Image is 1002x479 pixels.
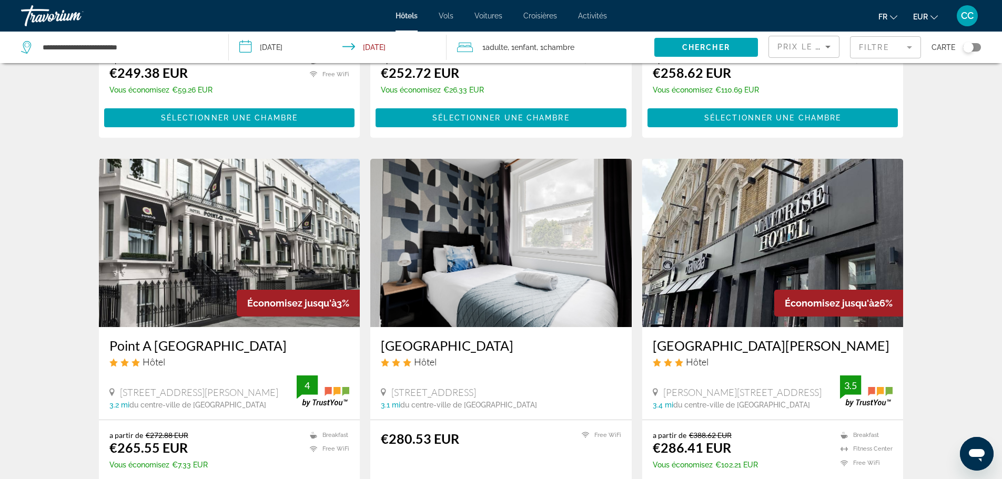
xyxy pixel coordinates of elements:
[474,12,502,20] span: Voitures
[653,440,731,455] ins: €286.41 EUR
[21,2,126,29] a: Travorium
[229,32,447,63] button: Check-in date: Feb 16, 2026 Check-out date: Feb 20, 2026
[537,40,574,55] span: , 1
[576,431,621,440] li: Free WiFi
[653,461,758,469] p: €102.21 EUR
[381,86,441,94] span: Vous économisez
[370,159,632,327] img: Hotel image
[654,38,758,57] button: Chercher
[447,32,654,63] button: Travelers: 1 adult, 1 child
[704,114,841,122] span: Sélectionner une chambre
[523,12,557,20] a: Croisières
[109,461,208,469] p: €7.33 EUR
[99,159,360,327] img: Hotel image
[777,43,860,51] span: Prix le plus bas
[297,379,318,392] div: 4
[109,461,169,469] span: Vous économisez
[663,386,822,398] span: [PERSON_NAME][STREET_ADDRESS]
[514,43,537,52] span: Enfant
[305,445,349,454] li: Free WiFi
[305,70,349,79] li: Free WiFi
[143,356,165,368] span: Hôtel
[432,114,569,122] span: Sélectionner une chambre
[785,298,874,309] span: Économisez jusqu'à
[689,431,732,440] del: €388.62 EUR
[653,431,686,440] span: a partir de
[391,386,476,398] span: [STREET_ADDRESS]
[146,431,188,440] del: €272.88 EUR
[653,338,893,353] a: [GEOGRAPHIC_DATA][PERSON_NAME]
[482,40,508,55] span: 1
[673,401,810,409] span: du centre-ville de [GEOGRAPHIC_DATA]
[381,431,459,446] ins: €280.53 EUR
[653,356,893,368] div: 3 star Hotel
[878,13,887,21] span: fr
[642,159,904,327] img: Hotel image
[237,290,360,317] div: 3%
[686,356,709,368] span: Hôtel
[381,65,459,80] ins: €252.72 EUR
[960,437,994,471] iframe: Bouton de lancement de la fenêtre de messagerie
[850,36,921,59] button: Filter
[396,12,418,20] a: Hôtels
[400,401,537,409] span: du centre-ville de [GEOGRAPHIC_DATA]
[578,12,607,20] a: Activités
[381,86,484,94] p: €26.33 EUR
[835,431,893,440] li: Breakfast
[653,401,673,409] span: 3.4 mi
[414,356,437,368] span: Hôtel
[247,298,337,309] span: Économisez jusqu'à
[932,40,955,55] span: Carte
[647,108,898,127] button: Sélectionner une chambre
[878,9,897,24] button: Change language
[104,111,355,123] a: Sélectionner une chambre
[109,431,143,440] span: a partir de
[439,12,453,20] a: Vols
[774,290,903,317] div: 26%
[913,9,938,24] button: Change currency
[913,13,928,21] span: EUR
[835,458,893,467] li: Free WiFi
[653,65,731,80] ins: €258.62 EUR
[485,43,508,52] span: Adulte
[305,431,349,440] li: Breakfast
[840,375,893,406] img: trustyou-badge.svg
[653,86,759,94] p: €110.69 EUR
[381,401,400,409] span: 3.1 mi
[647,111,898,123] a: Sélectionner une chambre
[955,43,981,52] button: Toggle map
[682,43,730,52] span: Chercher
[653,86,713,94] span: Vous économisez
[376,111,626,123] a: Sélectionner une chambre
[109,338,350,353] a: Point A [GEOGRAPHIC_DATA]
[129,401,266,409] span: du centre-ville de [GEOGRAPHIC_DATA]
[104,108,355,127] button: Sélectionner une chambre
[109,65,188,80] ins: €249.38 EUR
[376,108,626,127] button: Sélectionner une chambre
[161,114,298,122] span: Sélectionner une chambre
[961,11,974,21] span: CC
[109,356,350,368] div: 3 star Hotel
[543,43,574,52] span: Chambre
[840,379,861,392] div: 3.5
[835,445,893,454] li: Fitness Center
[381,338,621,353] a: [GEOGRAPHIC_DATA]
[508,40,537,55] span: , 1
[109,440,188,455] ins: €265.55 EUR
[381,356,621,368] div: 3 star Hotel
[653,461,713,469] span: Vous économisez
[954,5,981,27] button: User Menu
[777,40,831,53] mat-select: Sort by
[120,386,278,398] span: [STREET_ADDRESS][PERSON_NAME]
[109,86,212,94] p: €59.26 EUR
